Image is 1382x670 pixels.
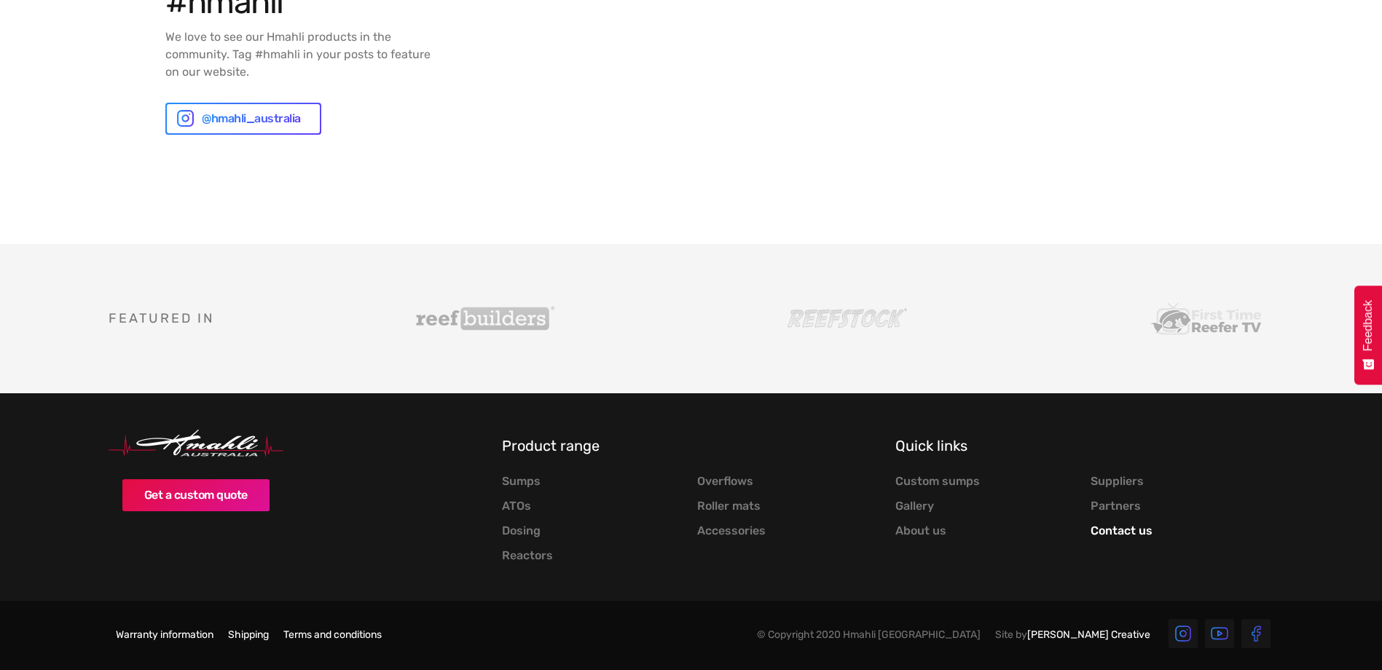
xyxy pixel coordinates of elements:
a: Suppliers [1091,474,1144,489]
a: Partners [1091,499,1141,513]
a: Sumps [502,474,541,489]
a: @hmahli_australia [165,103,321,135]
a: Accessories [697,524,766,538]
a: Terms and conditions [283,628,382,642]
a: Get a custom quote [122,479,270,511]
a: Reactors [502,548,553,563]
a: Custom sumps [895,474,980,489]
button: Feedback - Show survey [1354,285,1382,385]
h5: Product range [502,437,881,454]
a: ATOs [502,499,531,513]
div: Site by [995,628,1150,642]
h5: Quick links [895,437,1274,454]
a: Overflows [697,474,753,489]
a: Shipping [228,628,269,642]
h5: Featured in [109,311,395,326]
a: About us [895,524,946,538]
a: Warranty information [116,628,213,642]
a: Gallery [895,499,934,513]
a: Dosing [502,524,541,538]
img: Reef Builders [416,306,554,331]
span: Feedback [1362,300,1375,351]
img: Hmahli Australia Logo [109,430,283,457]
div: © Copyright 2020 Hmahli [GEOGRAPHIC_DATA] [757,628,981,642]
img: Reefstock [776,306,914,331]
p: We love to see our Hmahli products in the community. Tag #hmahli in your posts to feature on our ... [165,28,439,81]
a: Roller mats [697,499,761,513]
img: First Time Reefer TV [1136,302,1274,335]
a: Contact us [1091,524,1153,538]
div: @hmahli_australia [202,110,301,127]
a: [PERSON_NAME] Creative [1027,628,1150,641]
